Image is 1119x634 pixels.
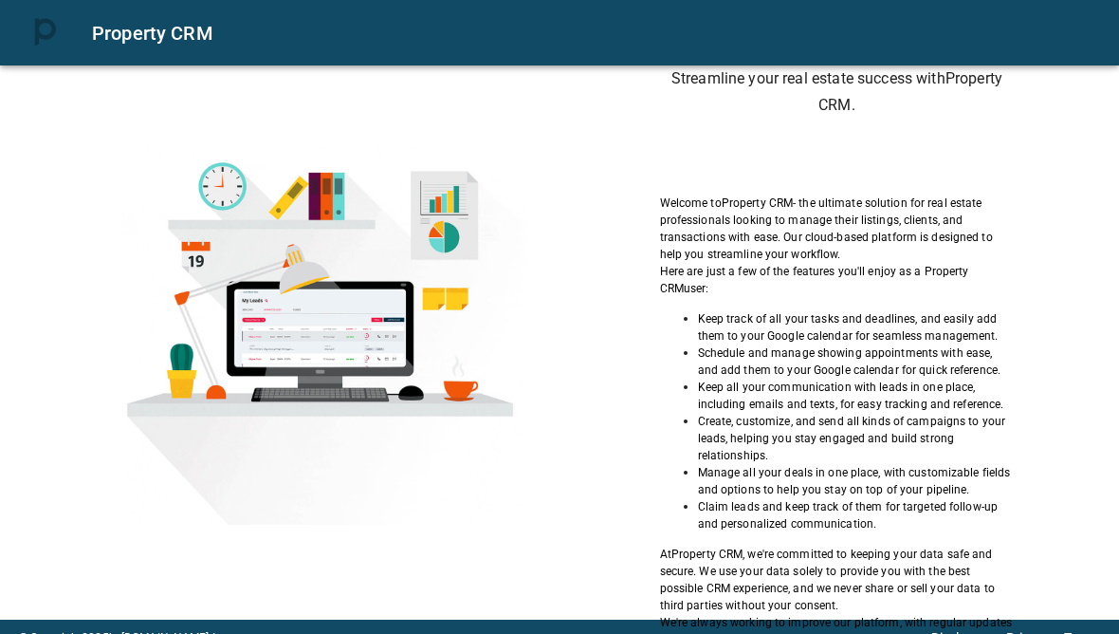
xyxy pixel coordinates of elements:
p: Create, customize, and send all kinds of campaigns to your leads, helping you stay engaged and bu... [698,413,1015,464]
h6: Streamline your real estate success with Property CRM . [660,65,1015,119]
p: At Property CRM , we're committed to keeping your data safe and secure. We use your data solely t... [660,546,1015,614]
p: Schedule and manage showing appointments with ease, and add them to your Google calendar for quic... [698,345,1015,379]
p: Welcome to Property CRM - the ultimate solution for real estate professionals looking to manage t... [660,195,1015,263]
p: Keep track of all your tasks and deadlines, and easily add them to your Google calendar for seaml... [698,310,1015,345]
p: Keep all your communication with leads in one place, including emails and texts, for easy trackin... [698,379,1015,413]
p: Here are just a few of the features you'll enjoy as a Property CRM user: [660,263,1015,297]
p: Manage all your deals in one place, with customizable fields and options to help you stay on top ... [698,464,1015,498]
div: Sign in with Google. Opens in new tab [749,136,924,177]
iframe: Sign in with Google Button [740,136,933,177]
p: Claim leads and keep track of them for targeted follow-up and personalized communication. [698,498,1015,532]
div: Property CRM [92,18,1096,48]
